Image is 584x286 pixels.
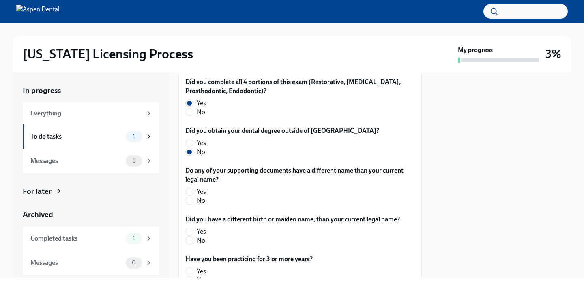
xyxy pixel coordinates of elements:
span: No [197,196,205,205]
div: To do tasks [30,132,122,141]
span: Yes [197,267,206,276]
span: 0 [127,260,141,266]
a: Archived [23,209,159,220]
strong: My progress [458,45,493,54]
span: 1 [128,235,140,241]
h3: 3% [545,47,561,61]
span: No [197,147,205,156]
label: Have you been practicing for 3 or more years? [185,255,313,264]
label: Do any of your supporting documents have a different name than your current legal name? [185,166,415,184]
div: Everything [30,109,142,118]
label: Did you obtain your dental degree outside of [GEOGRAPHIC_DATA]? [185,126,379,135]
img: Aspen Dental [16,5,60,18]
span: No [197,276,205,285]
a: For later [23,186,159,197]
span: No [197,108,205,117]
span: Yes [197,187,206,196]
label: Did you have a different birth or maiden name, than your current legal name? [185,215,400,224]
span: Yes [197,227,206,236]
label: Did you complete all 4 portions of this exam (Restorative, [MEDICAL_DATA], Prosthodontic, Endodon... [185,78,415,95]
a: Everything [23,102,159,124]
a: Completed tasks1 [23,226,159,251]
span: 1 [128,133,140,139]
a: Messages0 [23,251,159,275]
h2: [US_STATE] Licensing Process [23,46,193,62]
a: To do tasks1 [23,124,159,149]
div: Messages [30,258,122,267]
div: Messages [30,156,122,165]
span: No [197,236,205,245]
div: Completed tasks [30,234,122,243]
div: For later [23,186,52,197]
span: Yes [197,99,206,108]
span: Yes [197,139,206,147]
a: In progress [23,85,159,96]
a: Messages1 [23,149,159,173]
span: 1 [128,158,140,164]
